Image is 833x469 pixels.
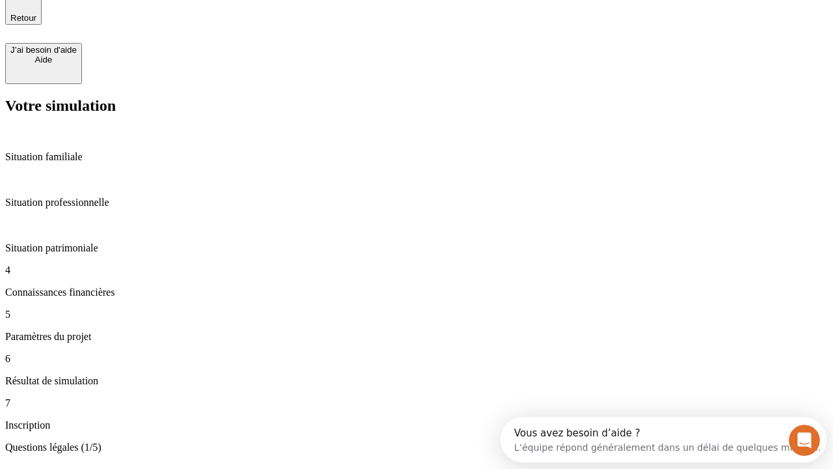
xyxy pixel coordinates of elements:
p: Paramètres du projet [5,331,828,343]
div: J’ai besoin d'aide [10,45,77,55]
div: Ouvrir le Messenger Intercom [5,5,359,41]
p: Situation familiale [5,151,828,163]
p: Inscription [5,419,828,431]
span: Retour [10,13,36,23]
iframe: Intercom live chat [789,425,820,456]
button: J’ai besoin d'aideAide [5,43,82,84]
div: Aide [10,55,77,64]
p: 4 [5,264,828,276]
p: Résultat de simulation [5,375,828,387]
iframe: Intercom live chat discovery launcher [500,417,826,462]
div: L’équipe répond généralement dans un délai de quelques minutes. [14,21,320,35]
p: 5 [5,309,828,320]
p: Connaissances financières [5,287,828,298]
p: 6 [5,353,828,365]
div: Vous avez besoin d’aide ? [14,11,320,21]
p: 7 [5,397,828,409]
h2: Votre simulation [5,97,828,115]
p: Situation professionnelle [5,197,828,208]
p: Questions légales (1/5) [5,442,828,453]
p: Situation patrimoniale [5,242,828,254]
